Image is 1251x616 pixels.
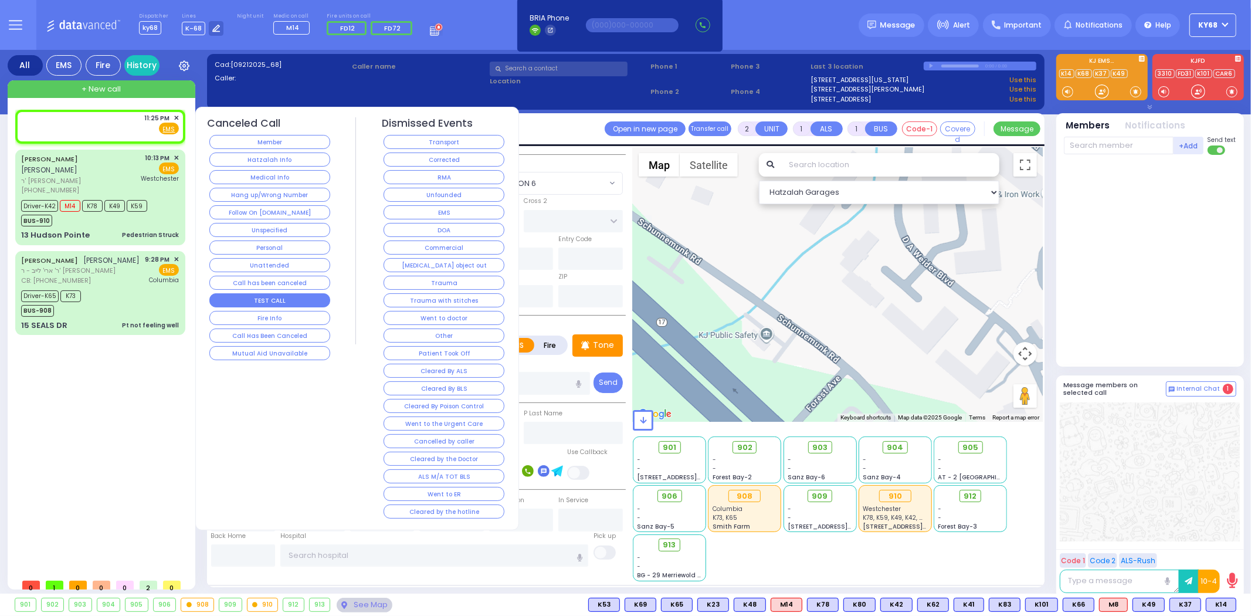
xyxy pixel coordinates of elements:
[280,544,588,567] input: Search hospital
[1155,69,1175,78] a: 3310
[1093,69,1110,78] a: K37
[1152,58,1244,66] label: KJFD
[126,598,148,611] div: 905
[1064,137,1174,154] input: Search member
[1189,13,1236,37] button: ky68
[1025,598,1058,612] div: K101
[209,293,330,307] button: TEST CALL
[163,581,181,590] span: 0
[994,121,1040,136] button: Message
[182,22,205,35] span: K-68
[384,329,504,343] button: Other
[940,121,975,136] button: Covered
[1177,385,1221,393] span: Internal Chat
[490,172,606,194] span: SECTION 6
[273,13,313,20] label: Medic on call
[60,200,80,212] span: M14
[879,490,911,503] div: 910
[124,55,160,76] a: History
[21,276,91,285] span: CB: [PHONE_NUMBER]
[1064,381,1166,397] h5: Message members on selected call
[82,83,121,95] span: + New call
[209,276,330,290] button: Call has been canceled
[1076,20,1123,31] span: Notifications
[145,114,170,123] span: 11:25 PM
[638,464,641,473] span: -
[219,598,242,611] div: 909
[1013,342,1037,365] button: Map camera controls
[60,290,81,302] span: K73
[594,373,623,393] button: Send
[734,598,766,612] div: BLS
[811,75,909,85] a: [STREET_ADDRESS][US_STATE]
[734,598,766,612] div: K48
[1119,553,1157,568] button: ALS-Rush
[697,598,729,612] div: K23
[21,320,67,331] div: 15 SEALS DR
[69,581,87,590] span: 0
[122,231,179,239] div: Pedestrian Struck
[1125,119,1186,133] button: Notifications
[327,13,416,20] label: Fire units on call
[755,121,788,136] button: UNIT
[731,62,807,72] span: Phone 3
[713,464,716,473] span: -
[1206,598,1236,612] div: K14
[21,176,137,186] span: ר' [PERSON_NAME]
[69,598,91,611] div: 903
[215,73,348,83] label: Caller:
[384,505,504,519] button: Cleared by the hotline
[558,496,588,505] label: In Service
[139,21,161,35] span: ky68
[728,490,761,503] div: 908
[713,522,750,531] span: Smith Farm
[680,153,738,177] button: Show satellite imagery
[902,121,937,136] button: Code-1
[384,223,504,237] button: DOA
[382,117,473,130] h4: Dismissed Events
[209,188,330,202] button: Hang up/Wrong Number
[248,598,278,611] div: 910
[812,442,828,453] span: 903
[811,94,872,104] a: [STREET_ADDRESS]
[638,455,641,464] span: -
[145,154,170,163] span: 10:13 PM
[46,55,82,76] div: EMS
[788,455,791,464] span: -
[21,185,79,195] span: [PHONE_NUMBER]
[1213,69,1235,78] a: CAR6
[208,117,281,130] h4: Canceled Call
[1099,598,1128,612] div: ALS KJ
[638,553,641,562] span: -
[384,381,504,395] button: Cleared By BLS
[962,442,978,453] span: 905
[21,165,77,175] span: [PERSON_NAME]
[811,121,843,136] button: ALS
[1009,75,1036,85] a: Use this
[1198,570,1220,593] button: 10-4
[1063,598,1094,612] div: K66
[1169,387,1175,392] img: comment-alt.png
[880,598,913,612] div: BLS
[697,598,729,612] div: BLS
[954,598,984,612] div: K41
[97,598,120,611] div: 904
[524,409,562,418] label: P Last Name
[1169,598,1201,612] div: K37
[209,223,330,237] button: Unspecified
[384,23,401,33] span: FD72
[638,505,641,513] span: -
[771,598,802,612] div: M14
[46,18,124,32] img: Logo
[42,598,64,611] div: 902
[209,258,330,272] button: Unattended
[731,87,807,97] span: Phone 4
[638,473,748,482] span: [STREET_ADDRESS][PERSON_NAME]
[788,505,791,513] span: -
[1009,84,1036,94] a: Use this
[663,539,676,551] span: 913
[1013,153,1037,177] button: Toggle fullscreen view
[713,505,743,513] span: Columbia
[174,153,179,163] span: ✕
[337,598,392,612] div: See map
